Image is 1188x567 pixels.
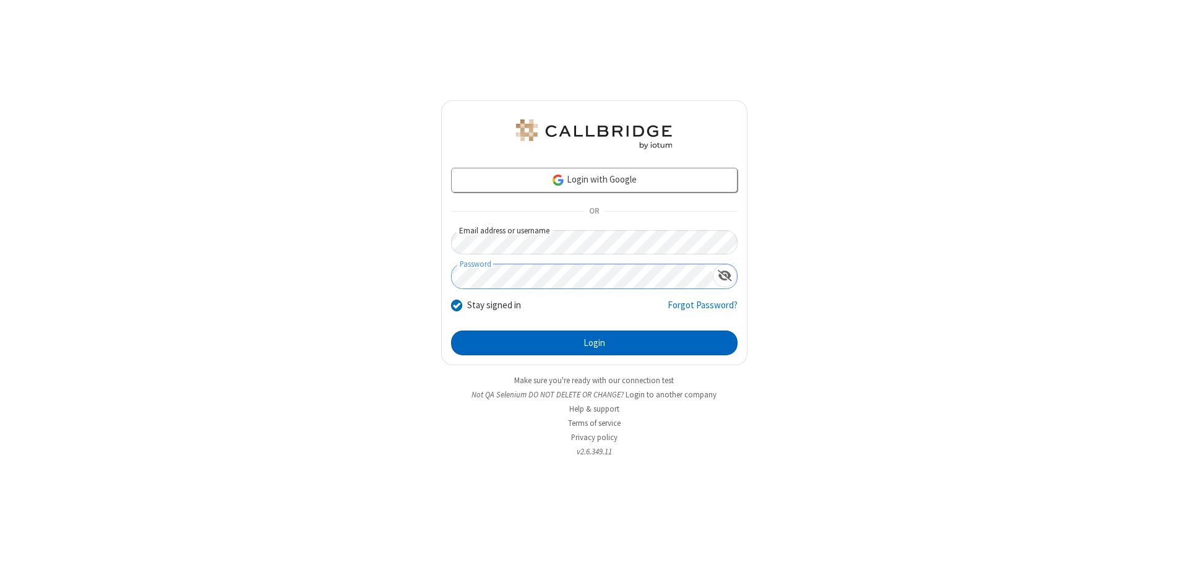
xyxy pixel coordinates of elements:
div: Show password [713,264,737,287]
a: Forgot Password? [668,298,738,322]
a: Make sure you're ready with our connection test [514,375,674,386]
li: Not QA Selenium DO NOT DELETE OR CHANGE? [441,389,747,400]
a: Help & support [569,404,619,414]
li: v2.6.349.11 [441,446,747,457]
a: Privacy policy [571,432,618,443]
img: QA Selenium DO NOT DELETE OR CHANGE [514,119,674,149]
button: Login [451,331,738,355]
input: Password [452,264,713,288]
label: Stay signed in [467,298,521,313]
a: Login with Google [451,168,738,193]
a: Terms of service [568,418,621,428]
input: Email address or username [451,230,738,254]
span: OR [584,203,604,220]
button: Login to another company [626,389,717,400]
img: google-icon.png [551,173,565,187]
